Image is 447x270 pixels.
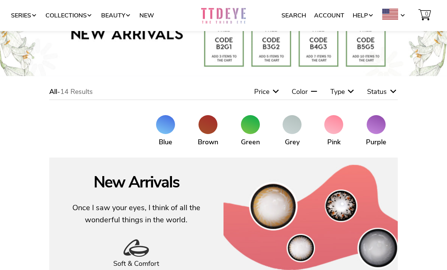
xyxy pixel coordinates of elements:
[70,259,203,268] div: Soft & Comfort
[281,8,306,23] a: Search
[198,115,217,134] span: Brown
[366,138,386,146] span: purple
[70,202,203,226] p: Once I saw your eyes, I think of all the wonderful things in the world.
[327,138,341,146] span: pink
[60,87,93,96] span: 14 Results
[159,138,172,146] span: blue
[139,8,154,23] a: New
[123,239,149,257] img: contacts_icon_3084228f-f237-4606-86b1-c36232cdfb6f.png
[292,87,308,96] span: Color
[45,8,93,23] a: Collections
[423,7,430,21] span: 0
[11,8,37,23] a: Series
[414,8,436,23] a: 0
[324,115,343,134] span: Pink
[285,138,300,146] span: grey
[241,115,260,134] span: Green
[198,138,218,146] span: brown
[94,169,179,194] h1: New Arrivals
[382,9,398,19] img: USD.png
[49,87,57,96] span: All
[353,8,374,23] a: Help
[330,87,345,96] span: Type
[367,87,387,96] span: Status
[156,115,175,134] span: Blue
[283,115,302,134] span: Grey
[367,115,386,134] span: Purple
[49,87,93,96] span: -
[101,8,131,23] a: Beauty
[254,87,269,96] span: Price
[241,138,260,146] span: green
[314,8,344,23] a: Account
